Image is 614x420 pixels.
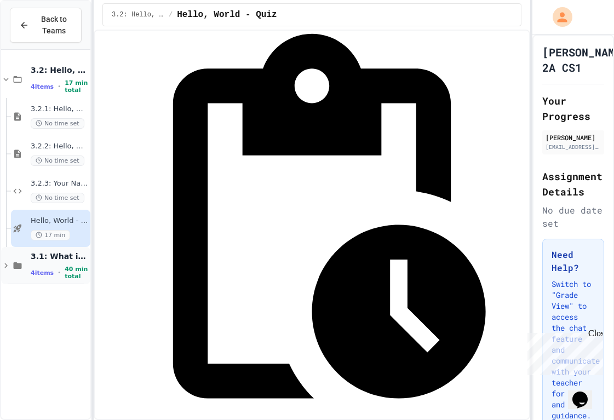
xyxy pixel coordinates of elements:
div: Chat with us now!Close [4,4,76,70]
span: 3.1: What is Code? [31,251,88,261]
span: 40 min total [65,266,88,280]
span: 3.2: Hello, World! [112,10,164,19]
div: My Account [541,4,575,30]
span: 4 items [31,83,54,90]
span: 17 min total [65,79,88,94]
h2: Assignment Details [542,169,604,199]
h2: Your Progress [542,93,604,124]
span: / [169,10,173,19]
span: 3.2.1: Hello, World! [31,105,88,114]
div: No due date set [542,204,604,230]
div: [PERSON_NAME] [546,133,601,142]
iframe: chat widget [568,376,603,409]
span: Hello, World - Quiz [177,8,277,21]
span: 4 items [31,269,54,277]
span: • [58,82,60,91]
span: No time set [31,156,84,166]
span: No time set [31,118,84,129]
span: Back to Teams [36,14,72,37]
span: 3.2: Hello, World! [31,65,88,75]
span: Hello, World - Quiz [31,216,88,226]
iframe: chat widget [523,329,603,375]
span: 17 min [31,230,70,240]
span: • [58,268,60,277]
button: Back to Teams [10,8,82,43]
div: [EMAIL_ADDRESS][DOMAIN_NAME] [546,143,601,151]
span: No time set [31,193,84,203]
span: 3.2.2: Hello, World! - Review [31,142,88,151]
h3: Need Help? [552,248,595,274]
span: 3.2.3: Your Name and Favorite Movie [31,179,88,188]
